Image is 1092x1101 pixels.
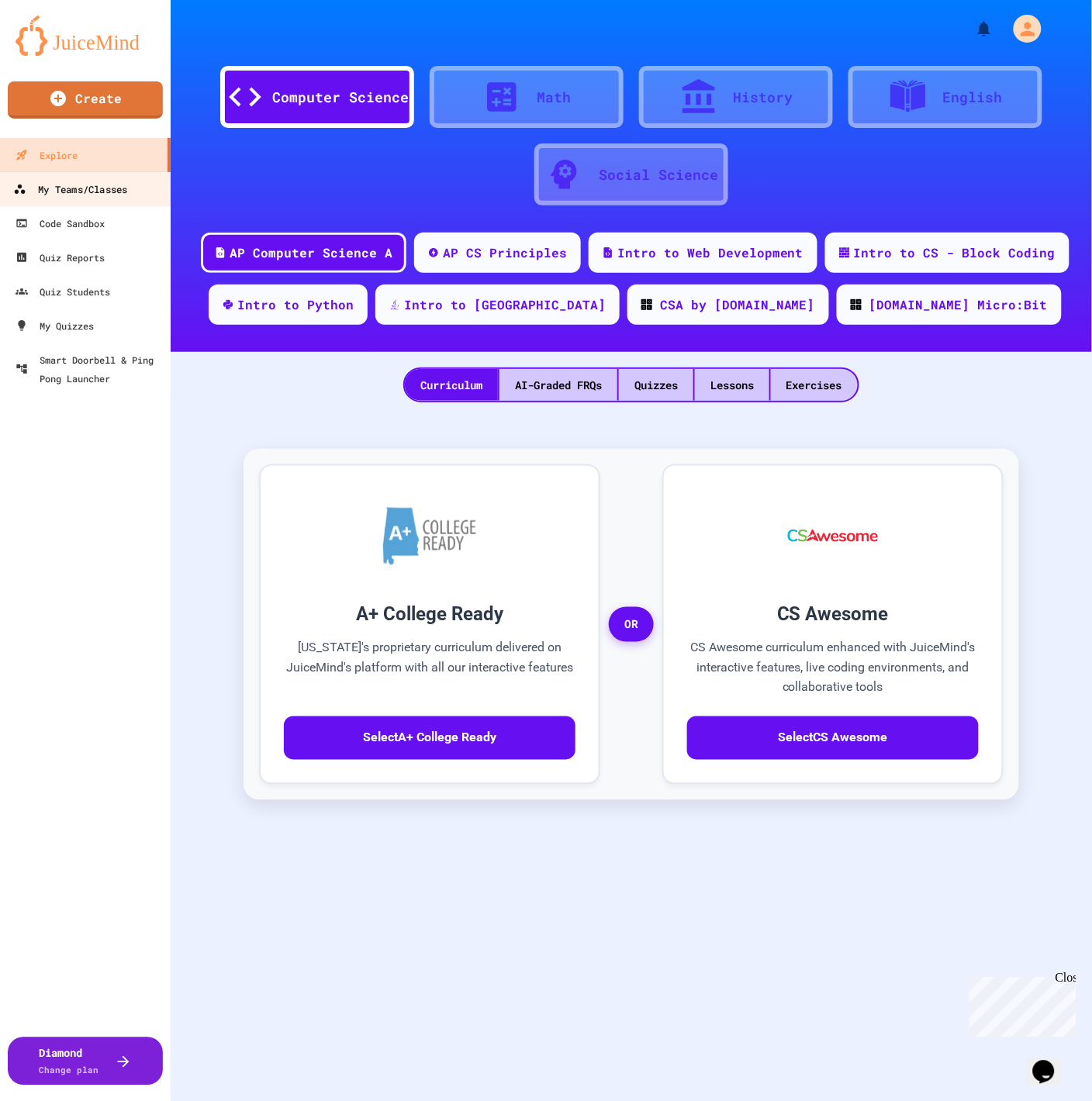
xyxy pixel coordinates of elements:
div: Curriculum [405,369,498,401]
h3: A+ College Ready [284,601,575,629]
div: My Teams/Classes [13,180,127,199]
div: CSA by [DOMAIN_NAME] [660,295,815,314]
p: [US_STATE]'s proprietary curriculum delivered on JuiceMind's platform with all our interactive fe... [284,638,575,698]
div: AI-Graded FRQs [499,369,617,401]
img: logo-orange.svg [16,16,155,56]
img: A+ College Ready [383,507,476,565]
div: Intro to [GEOGRAPHIC_DATA] [404,295,606,314]
img: CS Awesome [772,489,894,582]
div: AP CS Principles [443,243,567,262]
div: Computer Science [272,87,409,108]
div: Intro to Web Development [617,243,803,262]
button: SelectA+ College Ready [284,716,575,760]
a: Create [8,81,163,119]
div: Explore [16,146,78,164]
span: Change plan [40,1065,99,1076]
div: My Quizzes [16,316,94,335]
span: OR [609,607,654,643]
div: Exercises [771,369,858,401]
div: Diamond [40,1045,99,1078]
div: Quizzes [619,369,693,401]
iframe: chat widget [963,972,1076,1037]
div: Lessons [695,369,769,401]
div: My Notifications [946,16,997,42]
div: Intro to CS - Block Coding [854,243,1056,262]
div: Social Science [599,164,718,185]
div: Quiz Students [16,282,110,301]
div: Quiz Reports [16,248,105,267]
div: Chat with us now!Close [6,6,107,98]
button: DiamondChange plan [8,1037,163,1085]
p: CS Awesome curriculum enhanced with JuiceMind's interactive features, live coding environments, a... [687,638,979,698]
div: [DOMAIN_NAME] Micro:Bit [869,295,1048,314]
img: CODE_logo_RGB.png [851,299,862,310]
div: AP Computer Science A [230,243,392,262]
div: English [943,87,1003,108]
div: My Account [997,11,1045,47]
div: Smart Doorbell & Ping Pong Launcher [16,350,164,388]
h3: CS Awesome [687,601,979,629]
div: Code Sandbox [16,214,105,233]
iframe: chat widget [1027,1039,1076,1085]
div: Intro to Python [237,295,354,314]
img: CODE_logo_RGB.png [641,299,652,310]
div: Math [537,87,571,108]
button: SelectCS Awesome [687,716,979,760]
div: History [734,87,793,108]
